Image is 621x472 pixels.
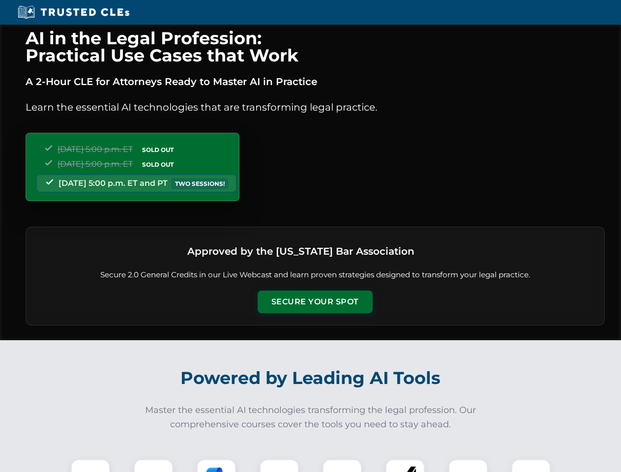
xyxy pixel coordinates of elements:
[139,403,483,432] p: Master the essential AI technologies transforming the legal profession. Our comprehensive courses...
[26,74,605,89] p: A 2-Hour CLE for Attorneys Ready to Master AI in Practice
[38,361,583,395] h2: Powered by Leading AI Tools
[258,291,373,313] button: Secure Your Spot
[139,145,177,155] span: SOLD OUT
[38,269,592,281] p: Secure 2.0 General Credits in our Live Webcast and learn proven strategies designed to transform ...
[58,145,133,154] span: [DATE] 5:00 p.m. ET
[58,159,133,169] span: [DATE] 5:00 p.m. ET
[26,99,605,115] p: Learn the essential AI technologies that are transforming legal practice.
[139,159,177,170] span: SOLD OUT
[187,242,414,260] h3: Approved by the [US_STATE] Bar Association
[418,239,443,264] img: Logo
[26,29,605,64] h1: AI in the Legal Profession: Practical Use Cases that Work
[15,5,132,20] img: Trusted CLEs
